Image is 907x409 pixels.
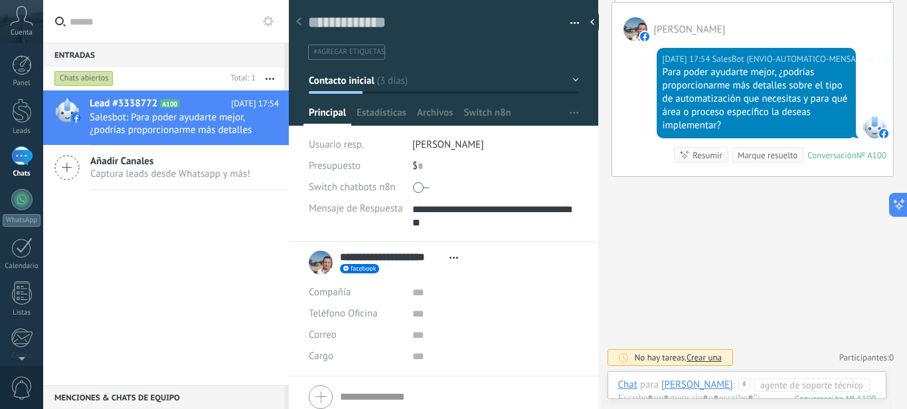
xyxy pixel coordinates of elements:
div: Entradas [43,43,284,67]
div: Compañía [309,282,402,303]
div: Panel [3,79,41,88]
span: #agregar etiquetas [313,47,384,57]
span: Mensaje de Respuesta n8n [309,204,422,213]
div: Presupuesto [309,156,402,177]
div: Chats [3,170,41,178]
button: Correo [309,325,337,346]
span: SalesBot (ENVIO-AUTOMATICO-MENSAJE) [712,53,865,66]
span: [DATE] 17:54 [231,97,279,110]
img: facebook-sm.svg [640,32,649,41]
div: Cargo [309,346,402,367]
div: Mensaje de Respuesta n8n [309,198,402,219]
div: $ [412,156,579,177]
span: Teléfono Oficina [309,307,378,320]
span: Agente de soporte técnico [760,378,856,392]
span: Crear una [687,352,722,363]
button: Teléfono Oficina [309,303,378,325]
span: Switch chatbots n8n [309,182,396,192]
span: A100 [160,99,179,108]
span: Usuario resp. [309,138,364,151]
div: WhatsApp [3,214,41,227]
div: [DATE] 17:54 [663,53,712,66]
a: Lead #3338772 A100 [DATE] 17:54 Salesbot: Para poder ayudarte mejor, ¿podrías proporcionarme más ... [43,90,289,145]
span: Fredy Jordan Cordonez [623,17,647,41]
div: Total: 1 [226,72,256,85]
span: Captura leads desde Whatsapp y más! [90,168,250,180]
div: Conversación [807,150,857,161]
img: facebook-sm.svg [879,129,888,138]
div: № A100 [857,150,886,161]
span: Fredy Jordan Cordonez [654,23,726,36]
img: facebook-sm.svg [72,113,81,122]
div: Leads [3,127,41,136]
span: Lead #3338772 [90,97,157,110]
span: Archivos [417,106,453,126]
div: Switch chatbots n8n [309,177,402,198]
span: Switch n8n [463,106,511,126]
div: Ocultar [586,12,599,32]
span: Leído [878,53,898,66]
div: Listas [3,309,41,317]
div: Fredy Jordan Cordonez [661,378,733,390]
span: Presupuesto [309,160,361,172]
div: Usuario resp. [309,134,402,156]
span: Añadir Canales [90,155,250,168]
span: 0 [889,352,894,363]
div: Resumir [693,149,722,162]
button: Agente de soporte técnico [754,378,870,392]
span: Salesbot: Para poder ayudarte mejor, ¿podrías proporcionarme más detalles sobre el tipo de automa... [90,111,254,136]
span: Principal [309,106,346,126]
span: Cuenta [11,29,33,37]
span: Correo [309,329,337,341]
div: Menciones & Chats de equipo [43,385,284,409]
span: SalesBot [863,114,886,138]
span: Cargo [309,351,333,361]
span: para [640,378,659,392]
span: : [733,378,735,392]
span: Estadísticas [357,106,406,126]
span: [PERSON_NAME] [412,138,484,151]
a: Participantes:0 [839,352,894,363]
div: Calendario [3,262,41,271]
div: 100 [795,393,876,404]
div: Chats abiertos [54,70,114,86]
div: No hay tareas. [635,352,722,363]
div: Para poder ayudarte mejor, ¿podrías proporcionarme más detalles sobre el tipo de automatización q... [663,66,850,132]
div: Marque resuelto [738,149,797,162]
span: facebook [351,265,376,272]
